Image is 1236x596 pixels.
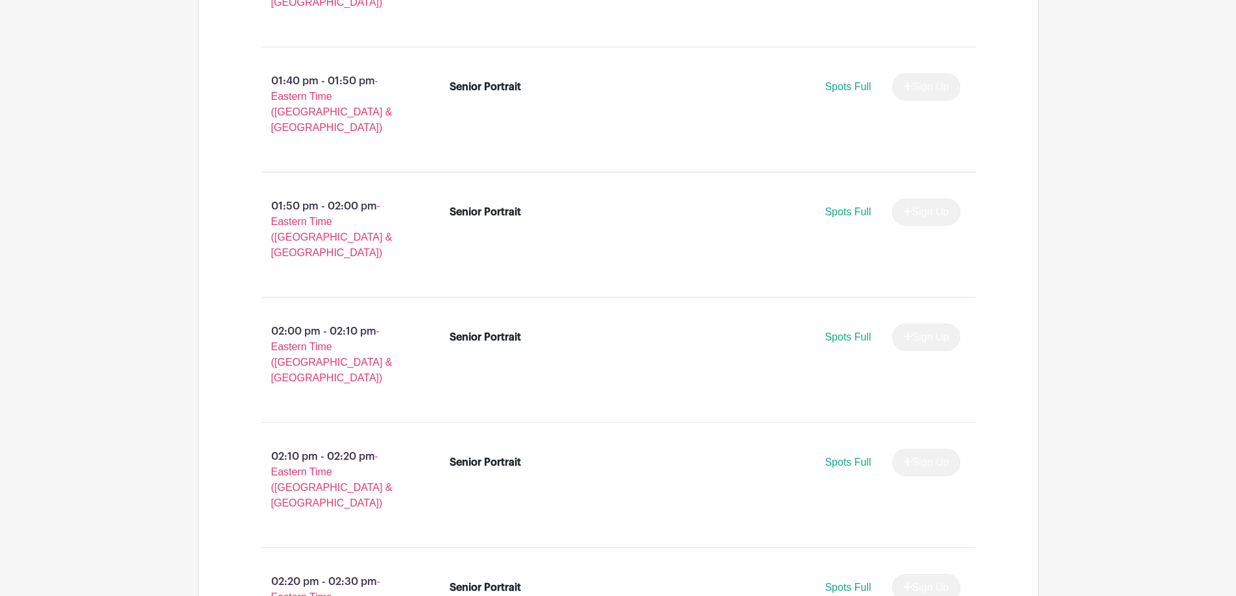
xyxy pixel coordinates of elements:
[825,331,871,342] span: Spots Full
[240,193,430,266] p: 01:50 pm - 02:00 pm
[450,79,521,95] div: Senior Portrait
[825,81,871,92] span: Spots Full
[825,582,871,593] span: Spots Full
[825,206,871,217] span: Spots Full
[271,75,393,133] span: - Eastern Time ([GEOGRAPHIC_DATA] & [GEOGRAPHIC_DATA])
[240,444,430,516] p: 02:10 pm - 02:20 pm
[271,326,393,383] span: - Eastern Time ([GEOGRAPHIC_DATA] & [GEOGRAPHIC_DATA])
[271,451,393,508] span: - Eastern Time ([GEOGRAPHIC_DATA] & [GEOGRAPHIC_DATA])
[450,455,521,470] div: Senior Portrait
[450,580,521,595] div: Senior Portrait
[271,200,393,258] span: - Eastern Time ([GEOGRAPHIC_DATA] & [GEOGRAPHIC_DATA])
[450,204,521,220] div: Senior Portrait
[825,457,871,468] span: Spots Full
[240,68,430,141] p: 01:40 pm - 01:50 pm
[240,318,430,391] p: 02:00 pm - 02:10 pm
[450,329,521,345] div: Senior Portrait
